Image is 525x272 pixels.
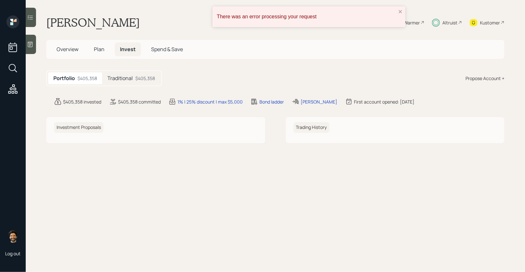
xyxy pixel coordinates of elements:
div: There was an error processing your request [217,14,396,20]
span: Overview [57,46,78,53]
div: [PERSON_NAME] [301,98,337,105]
div: $405,358 committed [118,98,161,105]
div: $405,358 [135,75,155,82]
h5: Traditional [107,75,133,81]
span: Invest [120,46,136,53]
div: Warmer [404,19,420,26]
span: Plan [94,46,104,53]
div: 1% | 25% discount | max $5,000 [177,98,243,105]
div: Log out [5,250,21,257]
span: Spend & Save [151,46,183,53]
div: $405,358 [77,75,97,82]
div: Kustomer [480,19,500,26]
h5: Portfolio [53,75,75,81]
div: First account opened: [DATE] [354,98,414,105]
div: Propose Account + [466,75,504,82]
div: Bond ladder [259,98,284,105]
div: $405,358 invested [63,98,101,105]
h6: Trading History [294,122,330,133]
h6: Investment Proposals [54,122,104,133]
div: Altruist [442,19,457,26]
button: close [398,9,403,15]
img: eric-schwartz-headshot.png [6,230,19,243]
h1: [PERSON_NAME] [46,15,140,30]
